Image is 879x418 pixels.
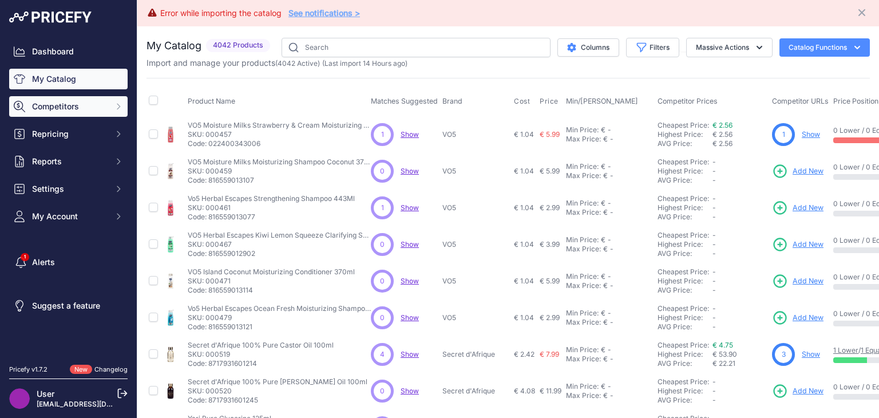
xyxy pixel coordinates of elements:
div: € [601,235,605,245]
div: - [608,281,613,290]
p: VO5 Island Coconut Moisturizing Conditioner 370ml [188,267,355,277]
span: Settings [32,183,107,195]
div: Highest Price: [658,130,712,139]
input: Search [282,38,551,57]
a: 1 Lower [833,346,858,354]
span: € 1.04 [514,240,534,249]
div: - [605,272,611,281]
p: Code: 8717931601214 [188,359,334,368]
span: 4 [380,349,385,360]
span: Reports [32,156,107,167]
p: SKU: 000467 [188,240,371,249]
span: Price Position [833,97,878,105]
a: € 4.75 [712,341,733,349]
span: - [712,157,716,166]
div: € 2.56 [712,139,767,148]
div: € [601,199,605,208]
span: Show [401,203,419,212]
span: € 11.99 [540,387,561,395]
span: Add New [793,239,823,250]
div: € [601,162,605,171]
p: Code: 816559013114 [188,286,355,295]
span: € 7.99 [540,350,559,358]
div: - [605,345,611,354]
span: 1 [782,129,785,140]
button: Filters [626,38,679,57]
span: Min/[PERSON_NAME] [566,97,638,105]
p: Secret d'Afrique [442,350,509,359]
div: € [603,318,608,327]
a: See notifications > [288,8,360,18]
span: - [712,231,716,239]
p: Secret d'Afrique [442,387,509,396]
p: SKU: 000479 [188,313,371,322]
button: Cost [514,97,532,106]
div: Max Price: [566,281,601,290]
span: Brand [442,97,462,105]
button: My Account [9,206,128,227]
span: My Account [32,211,107,222]
div: Min Price: [566,345,599,354]
a: Show [802,350,820,358]
p: SKU: 000520 [188,387,367,396]
span: - [712,322,716,331]
span: 1 [381,129,384,140]
a: € 2.56 [712,121,732,129]
span: - [712,286,716,294]
div: € [601,345,605,354]
div: Min Price: [566,162,599,171]
div: € [603,391,608,400]
span: - [712,194,716,203]
div: € [603,354,608,364]
div: AVG Price: [658,322,712,332]
a: Add New [772,236,823,253]
a: User [37,389,54,399]
p: Vo5 Herbal Escapes Ocean Fresh Moisturizing Shampoo 370Ml [188,304,371,313]
span: ( ) [275,59,320,68]
div: € 22.21 [712,359,767,368]
div: Highest Price: [658,350,712,359]
span: 0 [380,239,385,250]
h2: My Catalog [146,38,201,54]
span: € 5.99 [540,277,560,285]
div: AVG Price: [658,396,712,405]
div: - [605,125,611,135]
a: Cheapest Price: [658,304,709,313]
span: Add New [793,203,823,214]
span: € 3.99 [540,240,560,249]
a: Cheapest Price: [658,377,709,386]
div: - [605,162,611,171]
span: € 1.04 [514,130,534,139]
button: Catalog Functions [779,38,870,57]
span: € 2.99 [540,313,560,322]
a: Cheapest Price: [658,231,709,239]
button: Massive Actions [686,38,773,57]
div: - [608,245,613,254]
a: Cheapest Price: [658,157,709,166]
div: Min Price: [566,235,599,245]
a: Show [401,313,419,322]
a: Alerts [9,252,128,273]
p: SKU: 000519 [188,350,334,359]
button: Columns [557,38,619,57]
div: € [603,171,608,180]
div: - [608,318,613,327]
a: Add New [772,200,823,216]
a: Cheapest Price: [658,341,709,349]
div: Highest Price: [658,313,712,322]
div: - [608,208,613,217]
button: Price [540,97,561,106]
div: Max Price: [566,208,601,217]
div: Max Price: [566,245,601,254]
span: - [712,203,716,212]
div: - [608,171,613,180]
nav: Sidebar [9,41,128,351]
p: VO5 [442,167,509,176]
p: SKU: 000471 [188,277,355,286]
div: - [608,135,613,144]
p: Code: 816559013077 [188,212,355,222]
a: Changelog [94,365,128,373]
a: Show [802,130,820,139]
span: - [712,396,716,404]
a: Suggest a feature [9,295,128,316]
